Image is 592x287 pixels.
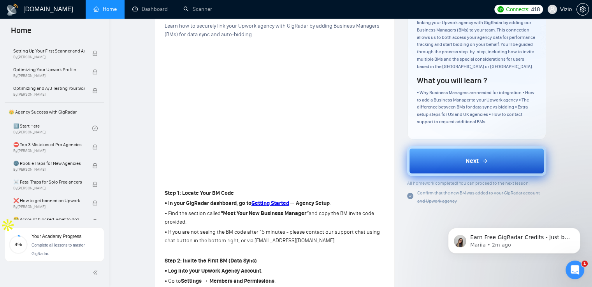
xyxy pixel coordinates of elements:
[251,200,289,206] a: Getting Started
[566,261,584,279] iframe: Intercom live chat
[13,66,84,73] span: Optimizing Your Upwork Profile
[5,104,103,120] span: 👑 Agency Success with GigRadar
[165,228,385,245] p: • If you are not seeing the BM code after 15 minutes - please contact our support chat using chat...
[6,3,19,16] img: logo
[497,6,504,12] img: upwork-logo.png
[506,5,529,14] span: Connects:
[417,190,540,204] span: Confirm that the new BM was added to your GigRadar account and Upwork agency
[165,23,379,38] span: Learn how to securely link your Upwork agency with GigRadar by adding Business Managers (BMs) for...
[93,6,117,12] a: homeHome
[407,193,413,199] span: check-circle
[92,182,98,187] span: lock
[92,88,98,93] span: lock
[13,141,84,149] span: ⛔ Top 3 Mistakes of Pro Agencies
[13,178,84,186] span: ☠️ Fatal Traps for Solo Freelancers
[13,149,84,153] span: By [PERSON_NAME]
[165,199,385,208] p: .
[165,190,234,196] strong: Step 1: Locate Your BM Code
[13,159,84,167] span: 🌚 Rookie Traps for New Agencies
[92,200,98,206] span: lock
[13,47,84,55] span: Setting Up Your First Scanner and Auto-Bidder
[289,200,330,206] strong: → Agency Setup
[13,84,84,92] span: Optimizing and A/B Testing Your Scanner for Better Results
[13,92,84,97] span: By [PERSON_NAME]
[407,146,546,176] button: Next
[181,278,274,284] strong: Settings → Members and Permissions
[32,234,81,239] span: Your Academy Progress
[92,69,98,75] span: lock
[5,25,38,41] span: Home
[132,6,168,12] a: dashboardDashboard
[9,242,28,247] span: 4%
[13,55,84,59] span: By [PERSON_NAME]
[531,5,539,14] span: 418
[466,156,479,166] span: Next
[417,89,536,126] div: • Why Business Managers are needed for integration • How to add a Business Manager to your Upwork...
[165,277,385,285] p: • Go to .
[581,261,588,267] span: 1
[165,268,261,274] strong: • Log into your Upwork Agency Account
[417,75,487,86] h4: What you will learn ?
[165,200,251,206] strong: • In your GigRadar dashboard, go to
[417,12,536,70] div: In this lesson, you’ll complete the crucial first step of linking your Upwork agency with GigRada...
[13,120,92,137] a: 1️⃣ Start HereBy[PERSON_NAME]
[13,197,84,205] span: ❌ How to get banned on Upwork
[92,51,98,56] span: lock
[576,3,589,16] button: setting
[407,180,530,186] span: All homework completed! You can proceed to the next lesson:
[32,243,85,256] span: Complete all lessons to master GigRadar.
[92,163,98,168] span: lock
[13,186,84,191] span: By [PERSON_NAME]
[13,167,84,172] span: By [PERSON_NAME]
[92,126,98,131] span: check-circle
[13,73,84,78] span: By [PERSON_NAME]
[165,267,385,275] p: .
[436,212,592,266] iframe: Intercom notifications message
[550,7,555,12] span: user
[576,6,589,12] a: setting
[165,257,257,264] strong: Step 2: Invite the First BM (Data Sync)
[93,269,100,276] span: double-left
[13,205,84,209] span: By [PERSON_NAME]
[183,6,212,12] a: searchScanner
[92,144,98,150] span: lock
